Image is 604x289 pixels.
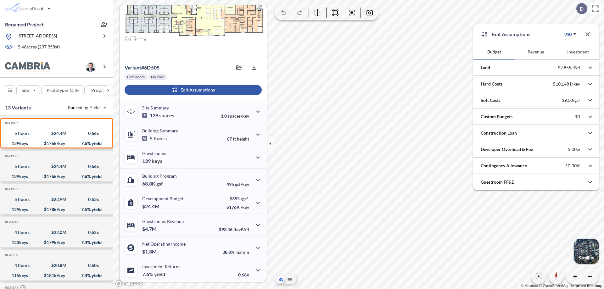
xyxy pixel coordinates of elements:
h5: Click to copy the code [3,220,19,224]
p: Developer Overhead & Fee [481,146,533,153]
div: USD [564,32,572,37]
p: $176K [226,204,249,210]
span: /gsf [241,196,248,201]
p: No Pool [151,75,164,80]
span: spaces [159,112,174,119]
p: $2,855,494 [558,65,580,70]
button: Investment [557,44,599,59]
h5: Click to copy the code [3,187,19,191]
p: 5.00% [568,147,580,152]
button: Prototypes Only [41,85,85,95]
p: Building Summary [142,128,178,133]
span: ft [233,136,236,142]
p: Program [91,87,109,93]
p: 38.8% [222,249,249,255]
p: $9.00/gsf [562,97,580,103]
p: 67 [227,136,249,142]
a: Improve this map [571,284,602,288]
p: Renamed Project [5,21,44,28]
p: Site [22,87,29,93]
p: 5.46 acres ( 237,958 sf) [18,44,60,51]
img: BrandImage [5,62,50,72]
button: Switcher ImageSatellite [574,239,599,264]
span: yield [154,271,165,277]
a: Mapbox homepage [115,280,143,287]
p: 139 [142,112,174,119]
button: Site Plan [286,275,294,283]
p: Contingency Allowance [481,163,527,169]
p: 0.66x [238,272,249,277]
p: Soft Costs [481,97,501,103]
span: Variant [125,64,141,70]
p: Guestroom FF&E [481,179,514,185]
span: spaces/key [228,113,249,119]
span: floors [154,135,167,142]
p: $0 [575,114,580,119]
button: Ranked by Yield [63,103,110,113]
p: 10.00% [565,163,580,169]
p: Edit Assumptions [492,31,530,38]
p: [STREET_ADDRESS] [18,33,57,41]
p: Net Operating Income [142,241,186,247]
p: Satellite [579,255,594,260]
button: Aerial View [277,275,285,283]
p: $101,481/key [553,81,580,87]
h5: Click to copy the code [3,253,19,257]
p: Building Program [142,173,177,179]
p: Investment Returns [142,264,180,269]
span: RevPAR [233,227,249,232]
span: height [237,136,249,142]
p: Guestrooms [142,151,166,156]
p: # 6d505 [125,64,159,71]
p: 68.8K [142,181,163,187]
span: Yield [90,104,100,111]
p: Site Summary [142,105,169,110]
span: gsf/key [235,181,249,187]
h5: Click to copy the code [3,154,19,158]
span: /key [241,204,249,210]
p: Custom Budgets [481,114,512,120]
p: 7.6% [142,271,165,277]
button: Edit Assumptions [125,85,262,95]
button: Revenue [515,44,557,59]
img: Switcher Image [574,239,599,264]
p: D [580,6,584,12]
p: Development Budget [142,196,183,201]
p: Construction Loan [481,130,517,136]
button: Site [16,85,40,95]
p: $24.4M [142,203,160,209]
p: $93.46 [219,227,249,232]
span: keys [152,158,162,164]
p: $1.8M [142,248,158,255]
h5: Click to copy the code [3,121,19,125]
p: Prototypes Only [47,87,79,93]
a: OpenStreetMap [539,284,569,288]
p: 495 [226,181,249,187]
p: 5 [142,135,167,142]
p: $355 [226,196,249,201]
p: Flex Room [127,75,145,80]
p: Guestrooms Revenue [142,219,184,224]
p: Land [481,64,490,71]
button: Budget [473,44,515,59]
span: margin [235,249,249,255]
p: 13 Variants [5,104,31,111]
p: 1.0 [221,113,249,119]
p: 139 [142,158,162,164]
button: Program [86,85,120,95]
p: Hard Costs [481,81,502,87]
img: user logo [86,62,96,72]
p: $4.7M [142,226,158,232]
a: Mapbox [521,284,538,288]
span: gsf [156,181,163,187]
